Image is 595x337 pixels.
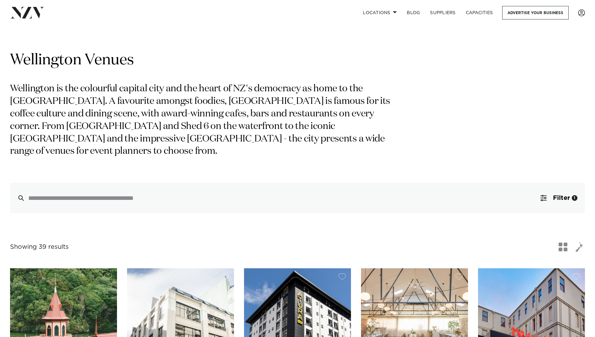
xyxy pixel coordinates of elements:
a: Capacities [461,6,498,19]
img: nzv-logo.png [10,7,44,18]
a: Locations [358,6,402,19]
p: Wellington is the colourful capital city and the heart of NZ's democracy as home to the [GEOGRAPH... [10,83,398,158]
a: SUPPLIERS [425,6,460,19]
div: Showing 39 results [10,242,69,252]
span: Filter [553,195,570,201]
div: 1 [572,195,577,201]
a: Advertise your business [502,6,569,19]
button: Filter1 [533,183,585,213]
h1: Wellington Venues [10,51,585,70]
a: BLOG [402,6,425,19]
